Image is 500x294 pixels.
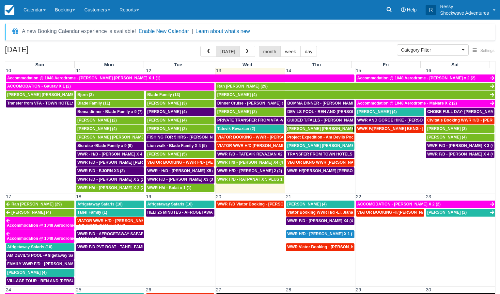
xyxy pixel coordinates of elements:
[77,152,148,156] span: WWR - H/D - [PERSON_NAME] X 4 (4)
[6,243,74,251] a: Afrigetaway Safaris (10)
[77,160,179,165] span: WWR F/D - [PERSON_NAME] [PERSON_NAME] X1 (1)
[147,109,187,114] span: [PERSON_NAME] (4)
[286,217,354,225] a: WWR F/D - [PERSON_NAME] X4 (4)
[217,109,257,114] span: [PERSON_NAME] (2)
[139,28,189,35] button: Enable New Calendar
[147,118,187,122] span: [PERSON_NAME] (4)
[383,62,389,67] span: Fri
[286,142,354,150] a: [PERSON_NAME] [PERSON_NAME] (4)
[77,143,133,148] span: S/cruise -Blade Family x 9 (9)
[6,100,74,107] a: Transfer from VFA - TOWN HOTELS - [PERSON_NAME] [PERSON_NAME] X 2 (1)
[174,62,182,67] span: Tue
[77,210,107,215] span: Tahel Family (1)
[356,209,424,217] a: VIATOR BOOKING -H/[PERSON_NAME] X 4 (4)
[427,126,467,131] span: [PERSON_NAME] (3)
[286,100,354,107] a: BOMMA DINNER - [PERSON_NAME] AND [PERSON_NAME] X4 (4)
[217,126,255,131] span: Tatevik Revazian (2)
[426,108,494,116] a: CHOBE FULL DAY- [PERSON_NAME] AND [PERSON_NAME] X4 (4)
[401,47,460,53] span: Category Filter
[451,62,459,67] span: Sat
[355,68,362,73] span: 15
[6,74,354,82] a: Accommodation @ 1048 Aerodrome - [PERSON_NAME] [PERSON_NAME] X 1 (1)
[77,219,158,223] span: VIATOR WWR H/D - [PERSON_NAME] 3 (3)
[216,117,284,124] a: PRIVATE TRANSFER FROM VFA -V FSL - [PERSON_NAME] AND [PERSON_NAME] X4 (4)
[357,101,457,106] span: Accommodation @ 1048 Aerodrome - MaNare X 2 (2)
[76,142,144,150] a: S/cruise -Blade Family x 9 (9)
[7,236,106,241] span: Accommodation @ 1048 Aerodrome - MaNare X 2 (2)
[77,109,143,114] span: Boma dinner - Blade Family x 9 (7)
[440,3,489,10] p: Ressy
[77,177,146,182] span: WWR F/D - [PERSON_NAME] X 2 (2)
[397,44,469,56] button: Category Filter
[286,159,354,167] a: VIATOR BKNG WWR [PERSON_NAME] 2 (1)
[77,118,117,122] span: [PERSON_NAME] (2)
[77,202,123,206] span: Afrigetaway Safaris (10)
[7,253,94,258] span: AM DEVIL'S POOL -Afrigetaway Safaris X5 (5)
[77,92,94,97] span: Bjorn (3)
[6,260,74,268] a: FAMILY WWR F/D - [PERSON_NAME] X4 (4)
[356,117,424,124] a: WWR AND GORGE HIKE - [PERSON_NAME] AND [PERSON_NAME] 4 (4)
[216,46,240,57] button: [DATE]
[77,245,161,249] span: WWR F/D PVT BOAT - TAHEL FAMILY x 5 (1)
[286,230,354,238] a: WWR H/D - [PERSON_NAME] X 1 (1)
[77,232,160,236] span: WWR F/D - AFROGETAWAY SAFARIS X5 (5)
[145,68,152,73] span: 12
[217,152,289,156] span: WWR F/D - TATEVIK REVAZIAN X2 (2)
[5,201,74,208] a: Ran [PERSON_NAME] (29)
[217,169,282,173] span: WWR H/D - [PERSON_NAME] 2 (2)
[217,160,284,165] span: WWR H/d - [PERSON_NAME] X4 (4)
[401,8,406,12] i: Help
[287,219,354,223] span: WWR F/D - [PERSON_NAME] X4 (4)
[425,194,432,199] span: 23
[287,160,370,165] span: VIATOR BKNG WWR [PERSON_NAME] 2 (1)
[146,167,214,175] a: WWR - H/D - [PERSON_NAME] X5 (5)
[217,84,268,89] span: Ran [PERSON_NAME] (29)
[216,125,284,133] a: Tatevik Revazian (2)
[146,100,214,107] a: [PERSON_NAME] (3)
[287,118,413,122] span: GUIDED T/FALLS - [PERSON_NAME] AND [PERSON_NAME] X4 (4)
[6,252,74,260] a: AM DEVIL'S POOL -Afrigetaway Safaris X5 (5)
[480,48,494,53] span: Settings
[216,100,284,107] a: Dinner Cruise - [PERSON_NAME] & [PERSON_NAME] 4 (4)
[285,68,292,73] span: 14
[146,159,214,167] a: VIATOR BOOKING - WWR F/D- [PERSON_NAME] 2 (2)
[356,125,424,133] a: WWR F/[PERSON_NAME] BKNG - [PERSON_NAME] [PERSON_NAME] X1 (1)
[217,101,329,106] span: Dinner Cruise - [PERSON_NAME] & [PERSON_NAME] 4 (4)
[427,135,467,139] span: [PERSON_NAME] (4)
[217,143,295,148] span: VIATOR WWR H/D [PERSON_NAME] 1 (1)
[287,143,361,148] span: [PERSON_NAME] [PERSON_NAME] (4)
[76,134,144,141] a: [PERSON_NAME] [PERSON_NAME] (5)
[76,176,144,184] a: WWR F/D - [PERSON_NAME] X 2 (2)
[77,101,110,106] span: Blade Family (11)
[104,62,114,67] span: Mon
[287,245,376,249] span: WWR Viator Booking - [PERSON_NAME] X1 (1)
[147,210,245,215] span: HELI 25 MINUTES - AFROGETAWAY SAFARIS X5 (5)
[7,92,81,97] span: [PERSON_NAME] [PERSON_NAME] (2)
[146,176,214,184] a: WWR F/D - [PERSON_NAME] X3 (3)
[147,143,207,148] span: Lion walk - Blade Family X 4 (5)
[5,68,12,73] span: 10
[5,5,14,15] img: checkfront-main-nav-mini-logo.png
[147,186,191,190] span: WWR H/d - Bolat x 1 (1)
[217,118,385,122] span: PRIVATE TRANSFER FROM VFA -V FSL - [PERSON_NAME] AND [PERSON_NAME] X4 (4)
[216,134,284,141] a: VIATOR BOOKING - WWR - [PERSON_NAME] 2 (2)
[146,91,214,99] a: Blade Family (13)
[287,126,361,131] span: [PERSON_NAME] [PERSON_NAME] (2)
[147,202,193,206] span: Afrigetaway Safaris (10)
[76,209,144,217] a: Tahel Family (1)
[77,126,117,131] span: [PERSON_NAME] (4)
[286,243,354,251] a: WWR Viator Booking - [PERSON_NAME] X1 (1)
[286,117,354,124] a: GUIDED T/FALLS - [PERSON_NAME] AND [PERSON_NAME] X4 (4)
[216,159,284,167] a: WWR H/d - [PERSON_NAME] X4 (4)
[426,125,494,133] a: [PERSON_NAME] (3)
[286,134,354,141] a: Project Expedition - Am Devils Pool- [PERSON_NAME] X 2 (2)
[76,243,144,251] a: WWR F/D PVT BOAT - TAHEL FAMILY x 5 (1)
[145,194,152,199] span: 19
[5,46,87,58] h2: [DATE]
[286,167,354,175] a: WWR H/[PERSON_NAME] [PERSON_NAME] X 4 (4)
[286,209,354,217] a: Viator Booking WWR H/d -Li, Jiahao X 2 (2)
[5,194,12,199] span: 17
[287,101,412,106] span: BOMMA DINNER - [PERSON_NAME] AND [PERSON_NAME] X4 (4)
[146,134,214,141] a: FISHING FOR 5 HRS - [PERSON_NAME] X 2 (2)
[7,270,47,275] span: [PERSON_NAME] (4)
